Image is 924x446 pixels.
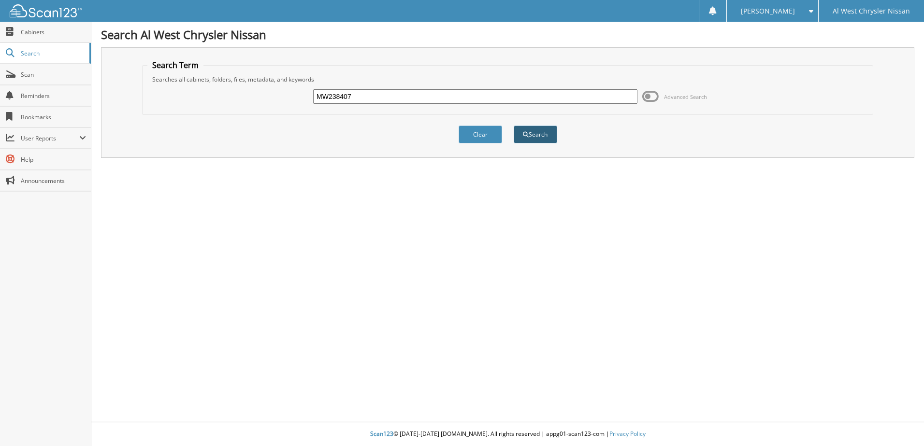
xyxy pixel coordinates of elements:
button: Search [514,125,557,143]
span: Advanced Search [664,93,707,100]
span: Cabinets [21,28,86,36]
img: scan123-logo-white.svg [10,4,82,17]
a: Privacy Policy [609,430,646,438]
div: © [DATE]-[DATE] [DOMAIN_NAME]. All rights reserved | appg01-scan123-com | [91,422,924,446]
span: Bookmarks [21,113,86,121]
iframe: Chat Widget [876,400,924,446]
span: [PERSON_NAME] [741,8,795,14]
span: Search [21,49,85,57]
h1: Search Al West Chrysler Nissan [101,27,914,42]
legend: Search Term [147,60,203,70]
span: Announcements [21,177,86,185]
span: Reminders [21,92,86,100]
span: Al West Chrysler Nissan [833,8,910,14]
span: Help [21,155,86,164]
span: Scan [21,70,86,79]
button: Clear [459,125,502,143]
div: Searches all cabinets, folders, files, metadata, and keywords [147,75,868,84]
span: Scan123 [370,430,393,438]
span: User Reports [21,134,79,142]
